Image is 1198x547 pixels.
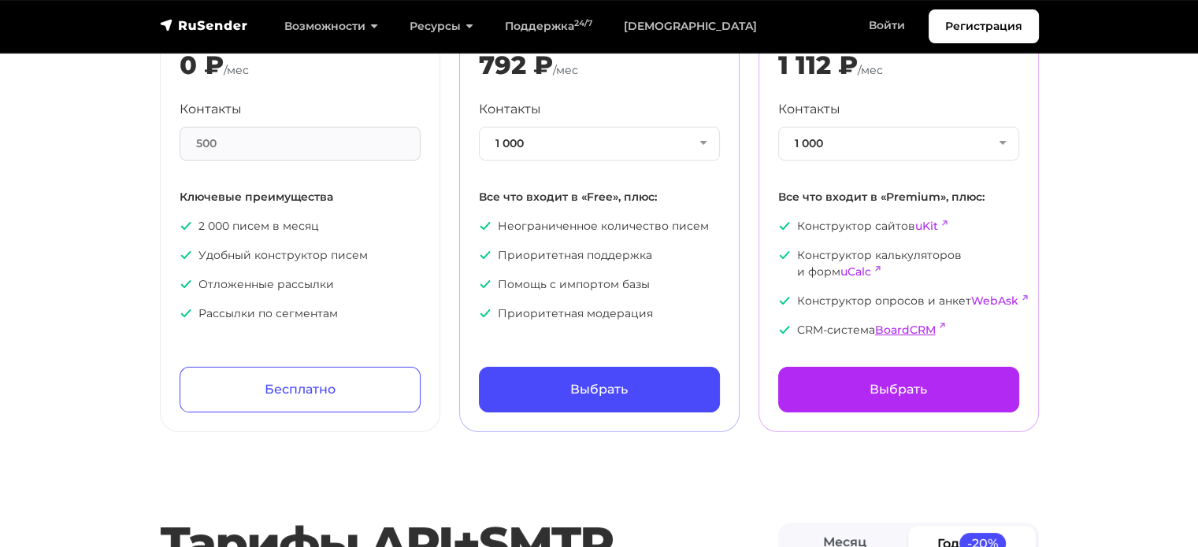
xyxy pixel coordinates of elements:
[160,17,248,33] img: RuSender
[778,249,791,261] img: icon-ok.svg
[858,63,883,77] span: /мес
[971,294,1018,308] a: WebAsk
[479,247,720,264] p: Приоритетная поддержка
[929,9,1039,43] a: Регистрация
[778,100,840,119] label: Контакты
[180,247,421,264] p: Удобный конструктор писем
[778,218,1019,235] p: Конструктор сайтов
[778,367,1019,412] a: Выбрать
[915,219,938,233] a: uKit
[778,323,791,336] img: icon-ok.svg
[479,218,720,235] p: Неограниченное количество писем
[479,189,720,205] p: Все что входит в «Free», плюс:
[479,100,541,119] label: Контакты
[394,10,489,43] a: Ресурсы
[853,9,921,42] a: Войти
[778,220,791,232] img: icon-ok.svg
[180,249,192,261] img: icon-ok.svg
[479,276,720,293] p: Помощь с импортом базы
[224,63,249,77] span: /мес
[180,100,242,119] label: Контакты
[479,249,491,261] img: icon-ok.svg
[479,305,720,322] p: Приоритетная модерация
[180,278,192,290] img: icon-ok.svg
[180,220,192,232] img: icon-ok.svg
[180,189,421,205] p: Ключевые преимущества
[778,294,791,307] img: icon-ok.svg
[479,367,720,412] a: Выбрать
[180,307,192,320] img: icon-ok.svg
[180,305,421,322] p: Рассылки по сегментам
[778,127,1019,161] button: 1 000
[479,307,491,320] img: icon-ok.svg
[840,264,871,279] a: uCalc
[479,50,553,80] div: 792 ₽
[479,278,491,290] img: icon-ok.svg
[180,218,421,235] p: 2 000 писем в месяц
[479,220,491,232] img: icon-ok.svg
[608,10,773,43] a: [DEMOGRAPHIC_DATA]
[778,50,858,80] div: 1 112 ₽
[778,293,1019,309] p: Конструктор опросов и анкет
[778,247,1019,280] p: Конструктор калькуляторов и форм
[778,189,1019,205] p: Все что входит в «Premium», плюс:
[875,323,936,337] a: BoardCRM
[180,50,224,80] div: 0 ₽
[180,367,421,412] a: Бесплатно
[574,18,592,28] sup: 24/7
[180,276,421,293] p: Отложенные рассылки
[778,322,1019,338] p: CRM-система
[489,10,608,43] a: Поддержка24/7
[479,127,720,161] button: 1 000
[269,10,394,43] a: Возможности
[553,63,578,77] span: /мес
